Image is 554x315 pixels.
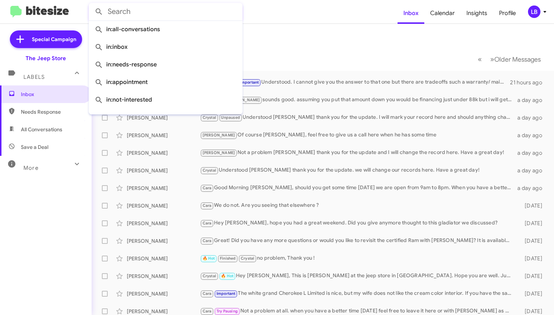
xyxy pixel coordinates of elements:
[200,289,516,298] div: The white grand Cherokee L Limited is nice, but my wife does not like the cream color interior. I...
[203,115,216,120] span: Crystal
[200,237,516,245] div: Great! Did you have any more questions or would you like to revisit the certified Ram with [PERSO...
[200,219,516,227] div: Hey [PERSON_NAME], hope you had a great weekend. Did you give anymore thought to this gladiator w...
[203,203,212,208] span: Cara
[127,167,200,174] div: [PERSON_NAME]
[516,114,548,121] div: a day ago
[490,55,494,64] span: »
[424,3,461,24] a: Calendar
[200,113,516,122] div: Understood [PERSON_NAME] thank you for the update. I will mark your record here and should anythi...
[127,114,200,121] div: [PERSON_NAME]
[127,149,200,157] div: [PERSON_NAME]
[203,221,212,226] span: Cara
[95,91,237,109] span: in:not-interested
[21,126,62,133] span: All Conversations
[203,274,216,278] span: Crystal
[528,6,540,18] div: LB
[494,55,541,63] span: Older Messages
[221,274,233,278] span: 🔥 Hot
[240,80,259,85] span: Important
[228,98,260,102] span: [PERSON_NAME]
[127,184,200,192] div: [PERSON_NAME]
[203,168,216,173] span: Crystal
[516,96,548,104] div: a day ago
[516,132,548,139] div: a day ago
[516,167,548,174] div: a day ago
[127,308,200,315] div: [PERSON_NAME]
[23,74,45,80] span: Labels
[200,272,516,280] div: Hey [PERSON_NAME], This is [PERSON_NAME] at the jeep store in [GEOGRAPHIC_DATA]. Hope you are wel...
[200,254,516,263] div: no problem, Thank you !
[516,149,548,157] div: a day ago
[21,143,48,151] span: Save a Deal
[474,52,545,67] nav: Page navigation example
[95,56,237,73] span: in:needs-response
[516,308,548,315] div: [DATE]
[127,202,200,209] div: [PERSON_NAME]
[220,256,236,261] span: Finished
[516,255,548,262] div: [DATE]
[516,184,548,192] div: a day ago
[510,79,548,86] div: 21 hours ago
[23,165,38,171] span: More
[493,3,522,24] a: Profile
[473,52,486,67] button: Previous
[95,38,237,56] span: in:inbox
[200,166,516,175] div: Understood [PERSON_NAME] thank you for the update. we will change our records here. Have a great ...
[516,290,548,297] div: [DATE]
[127,132,200,139] div: [PERSON_NAME]
[127,255,200,262] div: [PERSON_NAME]
[32,36,76,43] span: Special Campaign
[461,3,493,24] a: Insights
[95,21,237,38] span: in:all-conversations
[89,3,243,21] input: Search
[203,150,235,155] span: [PERSON_NAME]
[203,256,215,261] span: 🔥 Hot
[95,109,237,126] span: in:sold-verified
[200,149,516,157] div: Not a problem [PERSON_NAME] thank you for the update and I will change the record here. Have a gr...
[26,55,66,62] div: The Jeep Store
[200,78,510,87] div: Understood. I cannot give you the answer to that one but there are tradeoffs such a warranty/ mai...
[516,237,548,245] div: [DATE]
[203,133,235,138] span: [PERSON_NAME]
[95,73,237,91] span: in:appointment
[203,291,212,296] span: Cara
[217,291,236,296] span: Important
[21,108,83,116] span: Needs Response
[200,131,516,139] div: Of course [PERSON_NAME], feel free to give us a call here when he has some time
[200,184,516,192] div: Good Morning [PERSON_NAME], should you get some time [DATE] we are open from 9am to 8pm. When you...
[21,91,83,98] span: Inbox
[203,309,212,314] span: Cara
[516,202,548,209] div: [DATE]
[127,290,200,297] div: [PERSON_NAME]
[241,256,254,261] span: Crystal
[10,30,82,48] a: Special Campaign
[516,272,548,280] div: [DATE]
[127,220,200,227] div: [PERSON_NAME]
[203,186,212,190] span: Cara
[200,96,516,104] div: sounds good. assuming you put that amount down you would be financing just under 88k but i will g...
[398,3,424,24] a: Inbox
[217,309,238,314] span: Try Pausing
[478,55,482,64] span: «
[127,237,200,245] div: [PERSON_NAME]
[200,201,516,210] div: We do not. Are you seeing that elsewhere ?
[486,52,545,67] button: Next
[203,238,212,243] span: Cara
[127,272,200,280] div: [PERSON_NAME]
[221,115,240,120] span: Unpaused
[522,6,546,18] button: LB
[516,220,548,227] div: [DATE]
